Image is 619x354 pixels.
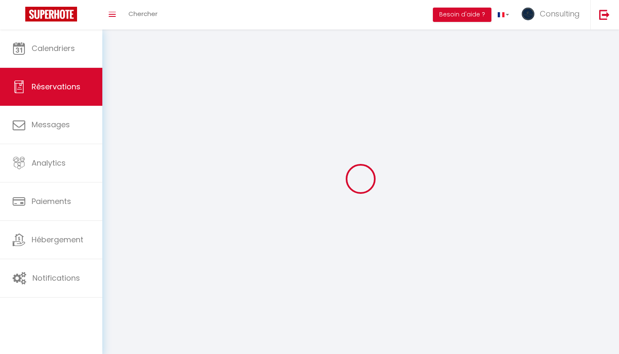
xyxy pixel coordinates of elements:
span: Calendriers [32,43,75,54]
img: ... [522,8,534,20]
span: Réservations [32,81,80,92]
img: Super Booking [25,7,77,21]
button: Besoin d'aide ? [433,8,491,22]
span: Hébergement [32,234,83,245]
span: Chercher [128,9,157,18]
span: Consulting [540,8,580,19]
span: Notifications [32,273,80,283]
span: Analytics [32,158,66,168]
span: Paiements [32,196,71,206]
img: logout [599,9,610,20]
span: Messages [32,119,70,130]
